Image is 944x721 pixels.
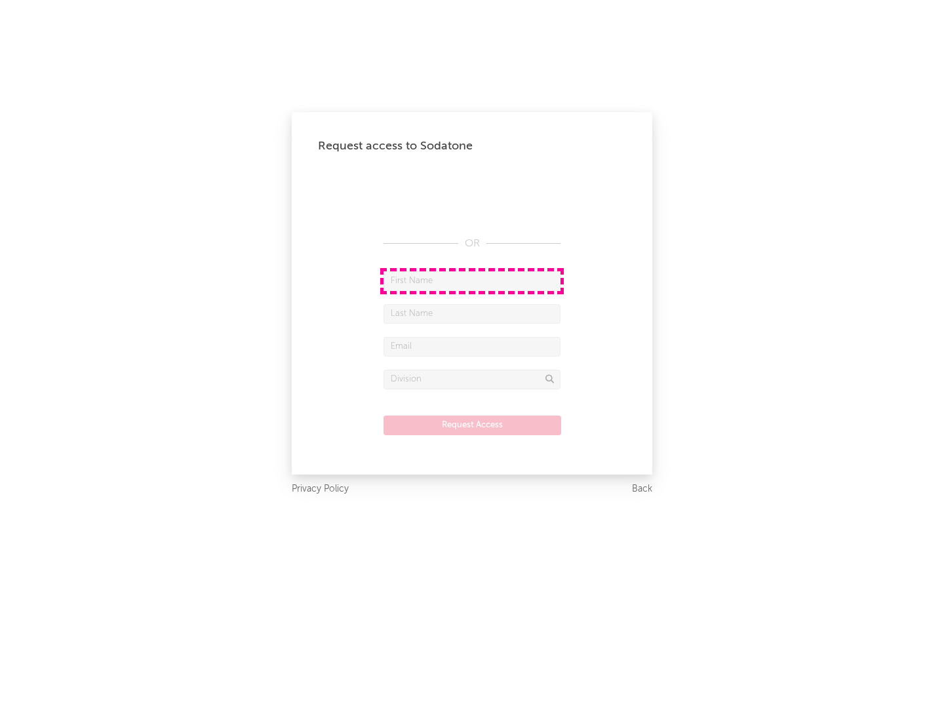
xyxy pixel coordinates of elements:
[383,416,561,435] button: Request Access
[383,236,560,252] div: OR
[383,304,560,324] input: Last Name
[383,370,560,389] input: Division
[383,337,560,357] input: Email
[383,271,560,291] input: First Name
[632,481,652,497] a: Back
[292,481,349,497] a: Privacy Policy
[318,138,626,154] div: Request access to Sodatone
